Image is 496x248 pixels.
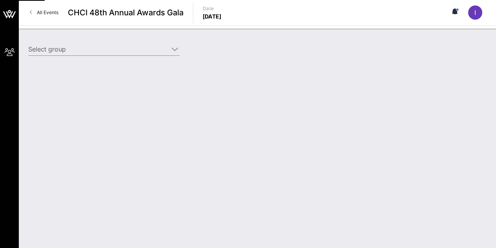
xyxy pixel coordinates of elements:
[203,5,222,13] p: Date
[203,13,222,20] p: [DATE]
[474,9,476,17] span: I
[25,6,63,19] a: All Events
[468,6,482,20] div: I
[68,7,184,18] span: CHCI 48th Annual Awards Gala
[37,9,58,15] span: All Events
